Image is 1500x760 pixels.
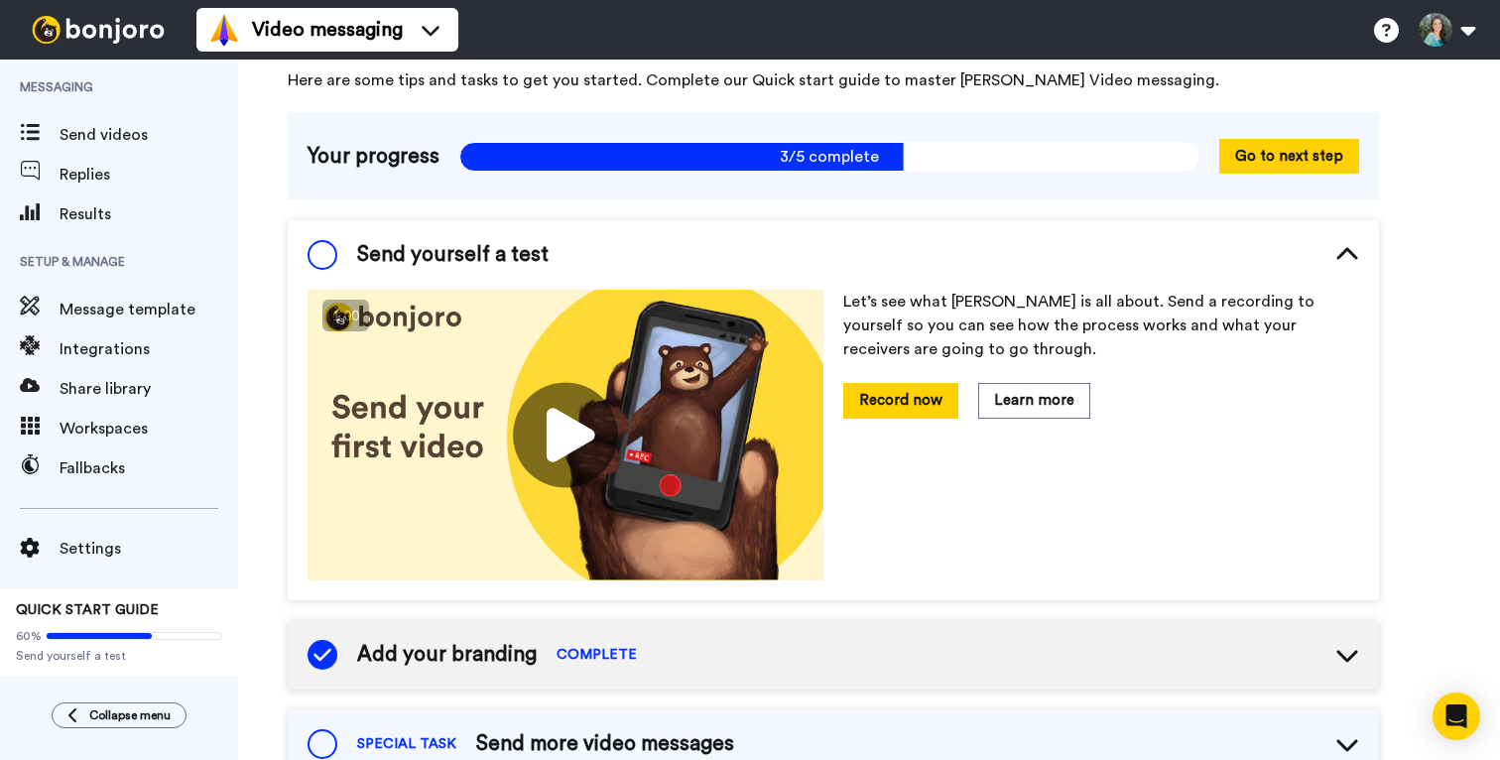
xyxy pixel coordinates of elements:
span: Replies [60,163,238,187]
span: Send yourself a test [357,240,549,270]
span: Your progress [308,142,439,172]
span: Results [60,202,238,226]
span: Here are some tips and tasks to get you started. Complete our Quick start guide to master [PERSON... [288,68,1379,92]
span: Video messaging [252,16,403,44]
button: Collapse menu [52,702,187,728]
span: Settings [60,537,238,561]
span: Fallbacks [60,456,238,480]
span: QUICK START GUIDE [16,603,159,617]
div: Open Intercom Messenger [1433,693,1480,740]
button: Record now [843,383,958,418]
span: Message template [60,298,238,321]
span: Collapse menu [89,707,171,723]
span: 3/5 complete [459,142,1199,172]
span: SPECIAL TASK [357,734,456,754]
span: Send videos [60,123,238,147]
span: COMPLETE [557,645,637,665]
img: 178eb3909c0dc23ce44563bdb6dc2c11.jpg [308,290,823,580]
span: Workspaces [60,417,238,441]
span: Send yourself a test [16,648,222,664]
span: Integrations [60,337,238,361]
button: Learn more [978,383,1090,418]
img: vm-color.svg [208,14,240,46]
button: Go to next step [1219,139,1359,174]
p: Let’s see what [PERSON_NAME] is all about. Send a recording to yourself so you can see how the pr... [843,290,1359,361]
img: bj-logo-header-white.svg [24,16,173,44]
span: 60% [16,628,42,644]
span: Share library [60,377,238,401]
span: Add your branding [357,640,537,670]
span: Send more video messages [476,729,734,759]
